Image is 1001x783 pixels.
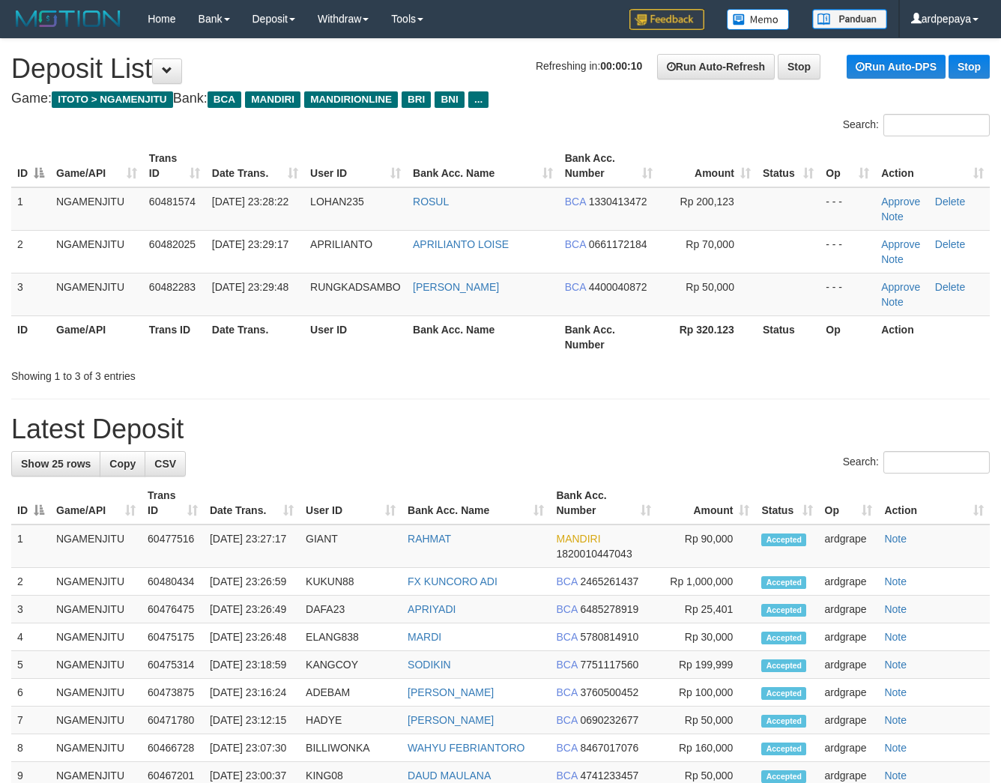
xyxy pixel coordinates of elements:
th: Bank Acc. Name: activate to sort column ascending [407,145,559,187]
a: SODIKIN [408,659,451,671]
td: Rp 50,000 [657,707,756,734]
td: NGAMENJITU [50,707,142,734]
td: Rp 100,000 [657,679,756,707]
a: Show 25 rows [11,451,100,477]
td: ADEBAM [300,679,402,707]
a: Note [884,714,907,726]
td: 1 [11,187,50,231]
td: NGAMENJITU [50,734,142,762]
span: Copy 1330413472 to clipboard [589,196,647,208]
td: ardgrape [819,734,879,762]
td: 60473875 [142,679,204,707]
span: Accepted [761,632,806,644]
a: Copy [100,451,145,477]
a: Delete [935,281,965,293]
a: Approve [881,238,920,250]
span: Accepted [761,576,806,589]
a: Approve [881,281,920,293]
a: Approve [881,196,920,208]
th: Date Trans. [206,315,304,358]
th: Bank Acc. Number [559,315,659,358]
td: Rp 25,401 [657,596,756,623]
span: MANDIRI [245,91,300,108]
img: panduan.png [812,9,887,29]
td: NGAMENJITU [50,679,142,707]
span: BCA [565,238,586,250]
span: BCA [556,714,577,726]
span: Accepted [761,770,806,783]
td: [DATE] 23:26:48 [204,623,300,651]
a: [PERSON_NAME] [408,714,494,726]
th: Bank Acc. Number: activate to sort column ascending [559,145,659,187]
span: Rp 200,123 [680,196,734,208]
a: Note [881,253,904,265]
td: 7 [11,707,50,734]
span: Rp 70,000 [686,238,734,250]
td: 60475314 [142,651,204,679]
th: Date Trans.: activate to sort column ascending [206,145,304,187]
td: [DATE] 23:07:30 [204,734,300,762]
span: ITOTO > NGAMENJITU [52,91,173,108]
td: [DATE] 23:12:15 [204,707,300,734]
td: Rp 90,000 [657,524,756,568]
span: RUNGKADSAMBO [310,281,401,293]
td: NGAMENJITU [50,524,142,568]
td: [DATE] 23:16:24 [204,679,300,707]
td: ardgrape [819,679,879,707]
span: MANDIRI [556,533,600,545]
th: Action [875,315,990,358]
td: ardgrape [819,651,879,679]
a: [PERSON_NAME] [413,281,499,293]
td: [DATE] 23:18:59 [204,651,300,679]
span: Accepted [761,533,806,546]
th: Amount: activate to sort column ascending [657,482,756,524]
td: 1 [11,524,50,568]
a: Note [884,659,907,671]
a: Delete [935,238,965,250]
span: Copy 7751117560 to clipboard [580,659,638,671]
td: Rp 199,999 [657,651,756,679]
th: Op: activate to sort column ascending [819,482,879,524]
a: Note [881,296,904,308]
span: Copy 1820010447043 to clipboard [556,548,632,560]
span: Accepted [761,715,806,728]
th: User ID: activate to sort column ascending [304,145,407,187]
span: 60482283 [149,281,196,293]
th: Op [820,315,875,358]
span: BRI [402,91,431,108]
td: 60477516 [142,524,204,568]
a: Delete [935,196,965,208]
span: Copy 0661172184 to clipboard [589,238,647,250]
span: Show 25 rows [21,458,91,470]
div: Showing 1 to 3 of 3 entries [11,363,406,384]
th: Action: activate to sort column ascending [875,145,990,187]
a: Stop [949,55,990,79]
span: BCA [556,770,577,782]
input: Search: [883,451,990,474]
td: ardgrape [819,568,879,596]
th: Action: activate to sort column ascending [878,482,990,524]
span: BCA [565,196,586,208]
td: Rp 160,000 [657,734,756,762]
span: Accepted [761,604,806,617]
span: Copy 2465261437 to clipboard [580,575,638,587]
th: Op: activate to sort column ascending [820,145,875,187]
span: Refreshing in: [536,60,642,72]
span: BCA [565,281,586,293]
td: [DATE] 23:26:59 [204,568,300,596]
span: 60482025 [149,238,196,250]
td: Rp 1,000,000 [657,568,756,596]
th: ID: activate to sort column descending [11,482,50,524]
td: 2 [11,568,50,596]
td: 4 [11,623,50,651]
a: Note [884,603,907,615]
a: Note [884,770,907,782]
th: Game/API: activate to sort column ascending [50,482,142,524]
td: 60480434 [142,568,204,596]
span: Copy 5780814910 to clipboard [580,631,638,643]
a: WAHYU FEBRIANTORO [408,742,524,754]
td: 3 [11,596,50,623]
td: NGAMENJITU [50,568,142,596]
a: Note [884,575,907,587]
a: Note [881,211,904,223]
